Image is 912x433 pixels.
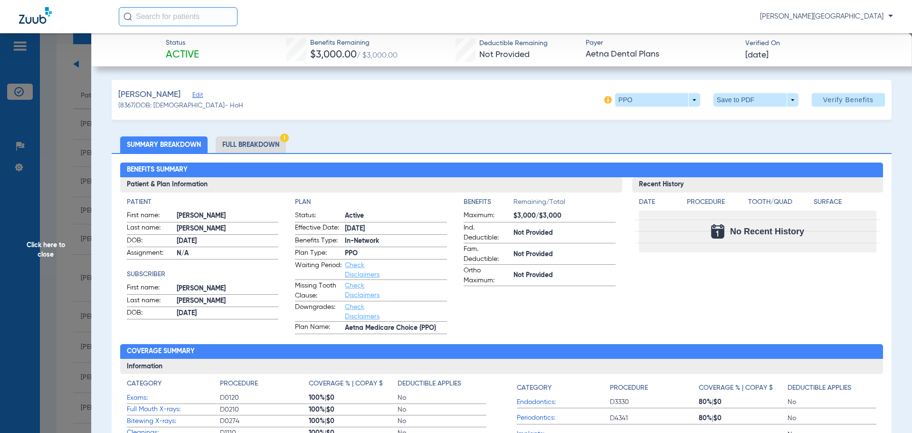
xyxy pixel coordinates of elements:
span: | [325,406,326,413]
span: Deductible Remaining [479,38,548,48]
span: [PERSON_NAME][GEOGRAPHIC_DATA] [760,12,893,21]
app-breakdown-title: Coverage % | Copay $ [699,379,788,396]
h3: Patient & Plan Information [120,177,622,192]
span: Maximum: [464,211,510,222]
app-breakdown-title: Deductible Applies [788,379,876,396]
span: D3330 [610,397,699,407]
li: Summary Breakdown [120,136,208,153]
span: No Recent History [730,227,804,236]
span: | [712,399,713,405]
span: No [788,414,876,423]
h4: Surface [814,197,876,207]
h4: Deductible Applies [398,379,461,389]
img: Calendar [711,224,724,239]
img: Hazard [280,134,289,142]
span: Aetna Medicare Choice (PPO) [345,323,447,333]
app-breakdown-title: Deductible Applies [398,379,486,392]
span: Status: [295,211,342,222]
h3: Recent History [632,177,883,192]
span: DOB: [127,236,173,247]
span: $3,000/$3,000 [513,211,616,221]
app-breakdown-title: Procedure [220,379,309,392]
app-breakdown-title: Category [127,379,220,392]
li: Full Breakdown [216,136,286,153]
span: $3,000.00 [310,50,357,60]
app-breakdown-title: Procedure [610,379,699,396]
span: In-Network [345,236,447,246]
span: | [325,395,326,401]
span: [PERSON_NAME] [177,224,279,234]
input: Search for patients [119,7,237,26]
span: Not Provided [479,50,530,59]
app-breakdown-title: Benefits [464,197,513,211]
span: Not Provided [513,250,616,260]
h4: Procedure [687,197,745,207]
span: D4341 [610,414,699,423]
span: No [398,405,486,414]
app-breakdown-title: Category [517,379,610,396]
span: Last name: [127,296,173,307]
app-breakdown-title: Date [639,197,679,211]
h2: Benefits Summary [120,163,883,178]
span: Last name: [127,223,173,234]
h4: Procedure [610,383,648,393]
span: 80% $0 [699,397,788,407]
span: 100% $0 [309,393,398,403]
span: Verify Benefits [823,96,874,104]
span: Exams: [127,393,220,403]
span: N/A [177,249,279,259]
span: Periodontics: [517,413,610,423]
h4: Procedure [220,379,258,389]
span: Benefits Type: [295,236,342,247]
span: Plan Type: [295,248,342,260]
h4: Deductible Applies [788,383,851,393]
span: D0274 [220,416,309,426]
span: Full Mouth X-rays: [127,404,220,414]
h4: Coverage % | Copay $ [699,383,773,393]
span: Aetna Dental Plans [586,48,737,60]
span: Endodontics: [517,397,610,407]
span: No [398,393,486,403]
app-breakdown-title: Coverage % | Copay $ [309,379,398,392]
h4: Tooth/Quad [748,197,811,207]
span: No [398,416,486,426]
h4: Benefits [464,197,513,207]
app-breakdown-title: Surface [814,197,876,211]
span: [DATE] [177,236,279,246]
h4: Patient [127,197,279,207]
span: Ind. Deductible: [464,223,510,243]
span: Downgrades: [295,302,342,321]
a: Check Disclaimers [345,282,380,298]
span: PPO [345,249,447,259]
h3: Information [120,359,883,374]
span: D0210 [220,405,309,414]
h4: Subscriber [127,269,279,279]
h4: Date [639,197,679,207]
span: First name: [127,211,173,222]
h4: Category [517,383,551,393]
span: | [712,415,713,422]
img: info-icon [604,96,612,104]
span: Missing Tooth Clause: [295,281,342,301]
span: Payer [586,38,737,48]
span: Plan Name: [295,322,342,334]
span: [PERSON_NAME] [118,89,180,101]
app-breakdown-title: Procedure [687,197,745,211]
span: Edit [192,92,201,101]
span: Verified On [745,38,897,48]
button: Save to PDF [713,93,798,106]
button: PPO [615,93,700,106]
span: D0120 [220,393,309,403]
span: Ortho Maximum: [464,266,510,286]
span: 100% $0 [309,416,398,426]
button: Verify Benefits [812,93,885,106]
span: Not Provided [513,228,616,238]
span: DOB: [127,308,173,319]
img: Zuub Logo [19,7,52,24]
span: 80% $0 [699,414,788,423]
h4: Plan [295,197,447,207]
img: Search Icon [123,12,132,21]
span: [DATE] [745,49,769,61]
